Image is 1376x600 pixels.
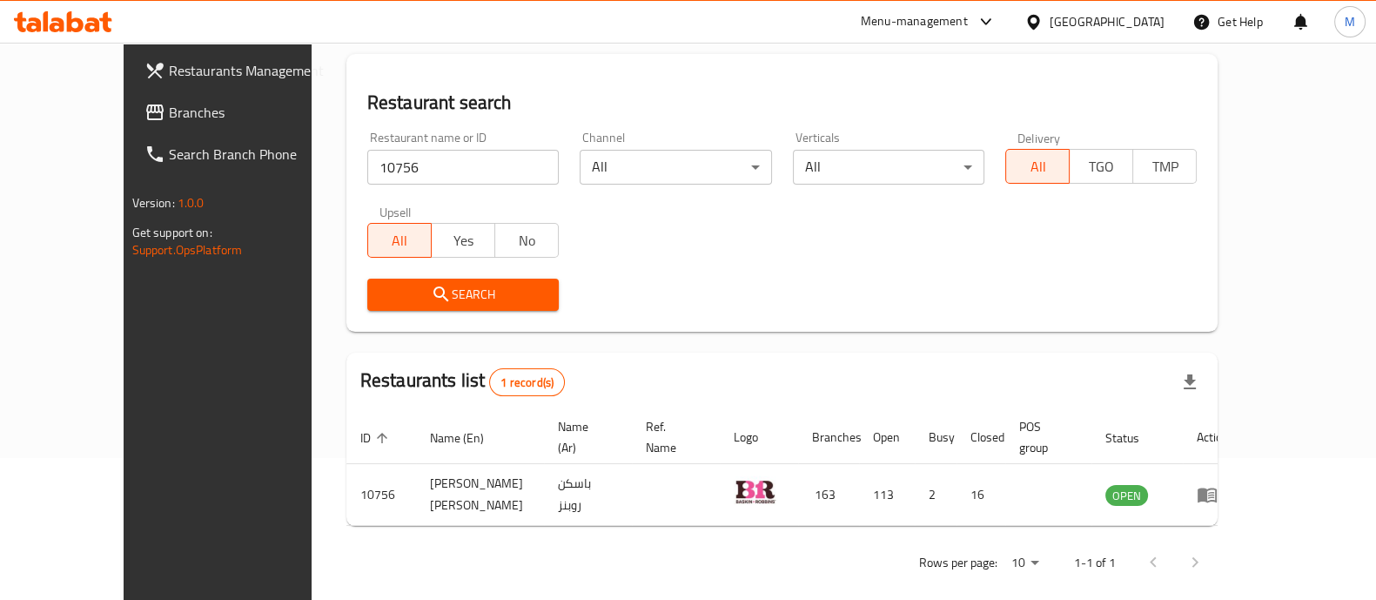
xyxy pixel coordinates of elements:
table: enhanced table [346,411,1243,526]
th: Branches [798,411,859,464]
span: TGO [1077,154,1126,179]
div: Menu [1197,484,1229,505]
th: Busy [915,411,956,464]
div: OPEN [1105,485,1148,506]
td: 10756 [346,464,416,526]
span: Ref. Name [646,416,699,458]
button: All [367,223,432,258]
span: POS group [1019,416,1071,458]
label: Delivery [1017,131,1061,144]
span: OPEN [1105,486,1148,506]
div: Menu-management [861,11,968,32]
td: 16 [956,464,1005,526]
div: [GEOGRAPHIC_DATA] [1050,12,1165,31]
button: TMP [1132,149,1197,184]
div: All [580,150,771,185]
h2: Restaurant search [367,90,1198,116]
span: Branches [169,102,339,123]
a: Search Branch Phone [131,133,353,175]
td: 163 [798,464,859,526]
p: 1-1 of 1 [1073,552,1115,574]
span: Name (Ar) [558,416,611,458]
span: All [375,228,425,253]
th: Action [1183,411,1243,464]
span: M [1345,12,1355,31]
span: No [502,228,552,253]
td: 2 [915,464,956,526]
div: Total records count [489,368,565,396]
input: Search for restaurant name or ID.. [367,150,559,185]
span: Name (En) [430,428,507,448]
span: TMP [1140,154,1190,179]
div: Export file [1169,361,1211,403]
button: All [1005,149,1070,184]
span: ID [360,428,393,448]
button: Yes [431,223,495,258]
span: Search [381,284,545,306]
span: 1 record(s) [490,374,564,391]
div: Rows per page: [1003,550,1045,576]
span: Version: [132,192,175,214]
td: [PERSON_NAME] [PERSON_NAME] [416,464,544,526]
span: Search Branch Phone [169,144,339,165]
h2: Restaurants list [360,367,565,396]
th: Open [859,411,915,464]
button: Search [367,279,559,311]
img: Baskin Robbins [734,469,777,513]
th: Logo [720,411,798,464]
td: 113 [859,464,915,526]
a: Support.OpsPlatform [132,239,243,261]
span: Yes [439,228,488,253]
span: Get support on: [132,221,212,244]
span: Restaurants Management [169,60,339,81]
div: All [793,150,984,185]
button: No [494,223,559,258]
label: Upsell [379,206,412,218]
span: Status [1105,428,1162,448]
p: Rows per page: [918,552,997,574]
th: Closed [956,411,1005,464]
a: Branches [131,91,353,133]
td: باسكن روبنز [544,464,632,526]
a: Restaurants Management [131,50,353,91]
span: 1.0.0 [178,192,205,214]
span: All [1013,154,1063,179]
button: TGO [1069,149,1133,184]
